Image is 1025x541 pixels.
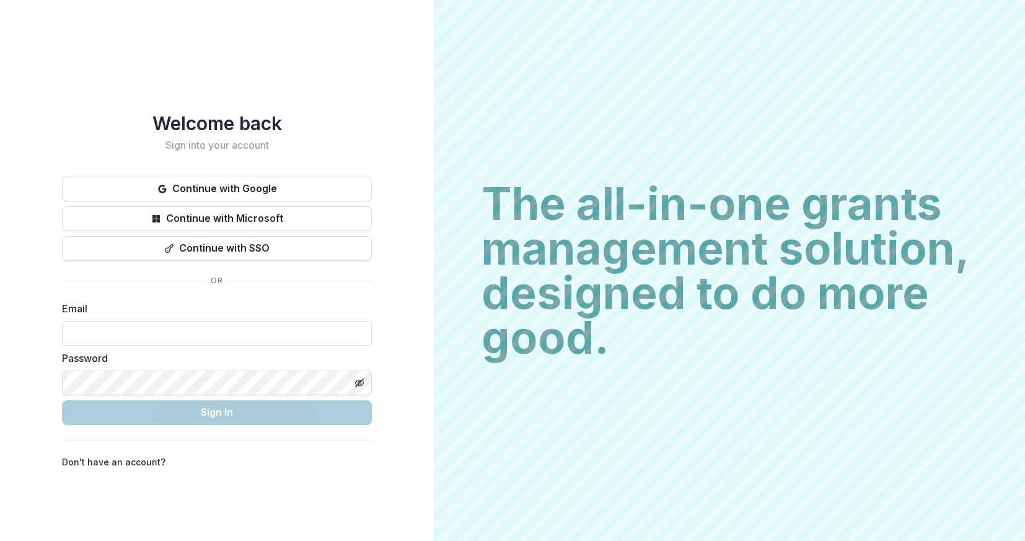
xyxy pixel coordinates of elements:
p: Don't have an account? [62,455,165,468]
label: Email [62,301,364,316]
h1: Welcome back [62,112,372,134]
button: Sign In [62,400,372,425]
button: Toggle password visibility [350,373,369,393]
label: Password [62,351,364,366]
button: Continue with Microsoft [62,206,372,231]
h2: Sign into your account [62,139,372,151]
button: Continue with SSO [62,236,372,261]
button: Continue with Google [62,177,372,201]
